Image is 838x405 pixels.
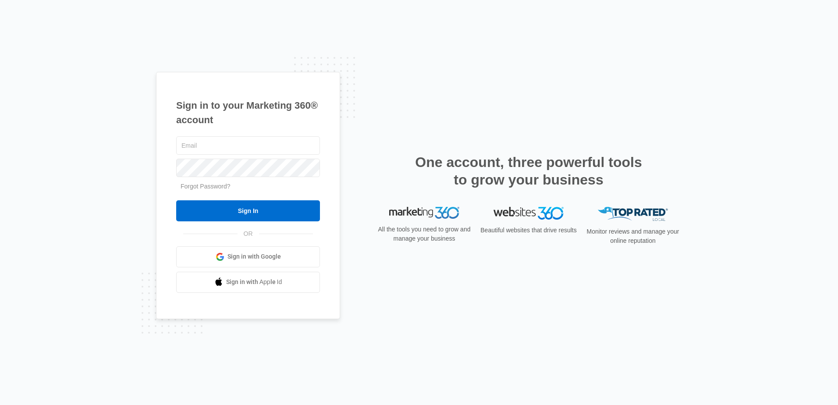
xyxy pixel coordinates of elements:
[389,207,459,219] img: Marketing 360
[494,207,564,220] img: Websites 360
[238,229,259,238] span: OR
[226,277,282,287] span: Sign in with Apple Id
[181,183,231,190] a: Forgot Password?
[176,246,320,267] a: Sign in with Google
[412,153,645,188] h2: One account, three powerful tools to grow your business
[479,226,578,235] p: Beautiful websites that drive results
[227,252,281,261] span: Sign in with Google
[584,227,682,245] p: Monitor reviews and manage your online reputation
[176,272,320,293] a: Sign in with Apple Id
[375,225,473,243] p: All the tools you need to grow and manage your business
[176,200,320,221] input: Sign In
[176,98,320,127] h1: Sign in to your Marketing 360® account
[176,136,320,155] input: Email
[598,207,668,221] img: Top Rated Local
